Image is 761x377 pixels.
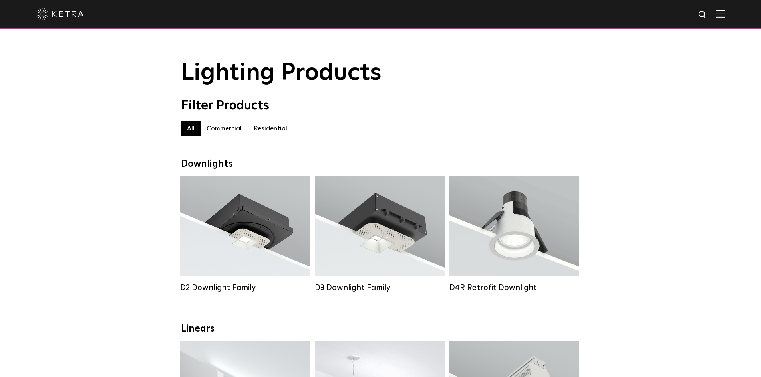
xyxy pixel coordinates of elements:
label: Residential [248,121,293,136]
div: D4R Retrofit Downlight [449,283,579,292]
span: Lighting Products [181,61,381,85]
a: D4R Retrofit Downlight Lumen Output:800Colors:White / BlackBeam Angles:15° / 25° / 40° / 60°Watta... [449,176,579,296]
a: D3 Downlight Family Lumen Output:700 / 900 / 1100Colors:White / Black / Silver / Bronze / Paintab... [315,176,445,296]
div: Linears [181,323,580,335]
div: Downlights [181,158,580,170]
img: search icon [698,10,708,20]
label: Commercial [201,121,248,136]
img: ketra-logo-2019-white [36,8,84,20]
div: D3 Downlight Family [315,283,445,292]
img: Hamburger%20Nav.svg [716,10,725,18]
label: All [181,121,201,136]
div: D2 Downlight Family [180,283,310,292]
div: Filter Products [181,98,580,113]
a: D2 Downlight Family Lumen Output:1200Colors:White / Black / Gloss Black / Silver / Bronze / Silve... [180,176,310,296]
